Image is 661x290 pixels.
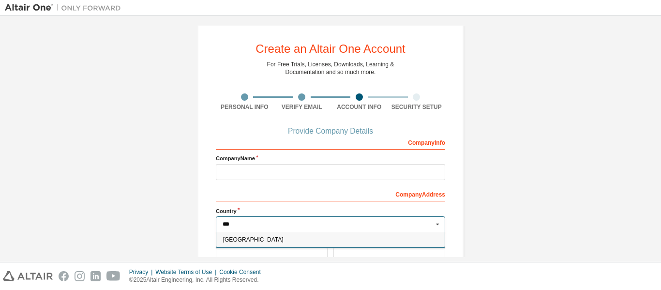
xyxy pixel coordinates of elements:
p: © 2025 Altair Engineering, Inc. All Rights Reserved. [129,276,267,284]
div: Company Info [216,134,445,150]
div: For Free Trials, Licenses, Downloads, Learning & Documentation and so much more. [267,61,394,76]
div: Create an Altair One Account [255,43,406,55]
label: Company Name [216,154,445,162]
img: altair_logo.svg [3,271,53,281]
div: Account Info [330,103,388,111]
div: Cookie Consent [219,268,266,276]
div: Security Setup [388,103,446,111]
img: facebook.svg [59,271,69,281]
img: youtube.svg [106,271,120,281]
label: Country [216,207,445,215]
img: linkedin.svg [90,271,101,281]
img: Altair One [5,3,126,13]
span: [GEOGRAPHIC_DATA] [223,237,438,243]
img: instagram.svg [75,271,85,281]
div: Verify Email [273,103,331,111]
div: Company Address [216,186,445,201]
div: Privacy [129,268,155,276]
div: Personal Info [216,103,273,111]
div: Website Terms of Use [155,268,219,276]
div: Provide Company Details [216,128,445,134]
